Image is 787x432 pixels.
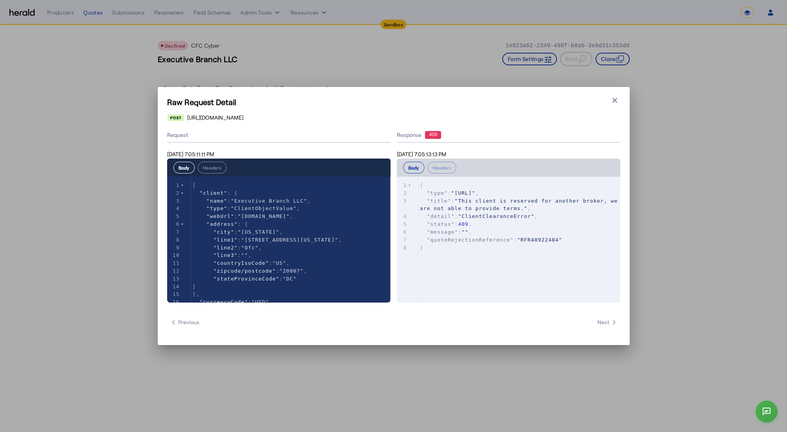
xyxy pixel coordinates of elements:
[461,229,468,235] span: ""
[193,182,196,188] span: {
[420,213,538,219] span: : ,
[283,276,297,282] span: "DC"
[597,318,617,326] span: Next
[193,205,300,211] span: : ,
[167,290,181,298] div: 15
[429,132,437,137] text: 409
[167,189,181,197] div: 2
[193,276,297,282] span: :
[167,236,181,244] div: 8
[420,229,472,235] span: : ,
[427,198,451,204] span: "title"
[213,237,238,243] span: "line1"
[167,181,181,189] div: 1
[397,197,408,205] div: 3
[213,268,276,274] span: "zipcode/postcode"
[397,212,408,220] div: 4
[420,221,472,227] span: : ,
[199,190,227,196] span: "client"
[397,220,408,228] div: 5
[213,276,279,282] span: "stateProvinceCode"
[167,244,181,252] div: 9
[427,237,514,243] span: "quoteRejectionReference"
[167,228,181,236] div: 7
[206,198,227,204] span: "name"
[428,162,456,174] button: Headers
[397,228,408,236] div: 6
[231,205,297,211] span: "ClientObjectValue"
[206,205,227,211] span: "type"
[420,190,479,196] span: : ,
[458,213,534,219] span: "ClientClearanceError"
[167,298,181,306] div: 16
[213,260,269,266] span: "countryIsoCode"
[238,213,289,219] span: "[DOMAIN_NAME]"
[198,162,227,174] button: Headers
[213,252,238,258] span: "line3"
[167,259,181,267] div: 11
[199,299,248,305] span: "currencyCode"
[167,283,181,291] div: 14
[193,237,342,243] span: : ,
[193,252,252,258] span: : ,
[167,220,181,228] div: 6
[273,260,286,266] span: "US"
[187,114,243,122] span: [URL][DOMAIN_NAME]
[193,245,262,251] span: : ,
[193,229,283,235] span: : ,
[241,245,258,251] span: "Ofc"
[206,213,234,219] span: "webUrl"
[206,221,238,227] span: "address"
[167,128,391,143] div: Request
[241,252,248,258] span: ""
[397,151,446,157] span: [DATE] 7:05:13:13 PM
[427,213,455,219] span: "detail"
[420,198,621,212] span: : ,
[167,267,181,275] div: 12
[420,245,424,251] span: }
[193,213,293,219] span: : ,
[167,205,181,212] div: 4
[420,198,621,212] span: "This client is reserved for another broker, we are not able to provide terms."
[403,162,424,174] button: Body
[167,151,214,157] span: [DATE] 7:05:11:11 PM
[167,275,181,283] div: 13
[167,212,181,220] div: 5
[451,190,476,196] span: "[URL]"
[167,251,181,259] div: 10
[252,299,269,305] span: "USD"
[397,181,408,189] div: 1
[397,131,620,139] div: Response
[193,260,290,266] span: : ,
[213,245,238,251] span: "line2"
[397,244,408,252] div: 8
[213,229,234,235] span: "city"
[427,221,455,227] span: "status"
[167,197,181,205] div: 3
[397,189,408,197] div: 2
[279,268,304,274] span: "20007"
[170,318,199,326] span: Previous
[241,237,338,243] span: "[STREET_ADDRESS][US_STATE]"
[193,299,273,305] span: : ,
[193,198,311,204] span: : ,
[193,190,238,196] span: : {
[420,182,424,188] span: {
[397,236,408,244] div: 7
[458,221,468,227] span: 409
[193,268,307,274] span: : ,
[193,291,200,297] span: },
[193,221,248,227] span: : {
[193,284,196,290] span: }
[420,237,562,243] span: :
[427,190,448,196] span: "type"
[427,229,458,235] span: "message"
[173,162,195,174] button: Body
[517,237,562,243] span: "RFR48922484"
[167,315,203,329] button: Previous
[238,229,279,235] span: "[US_STATE]"
[231,198,307,204] span: "Executive Branch LLC"
[167,96,620,107] h1: Raw Request Detail
[594,315,620,329] button: Next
